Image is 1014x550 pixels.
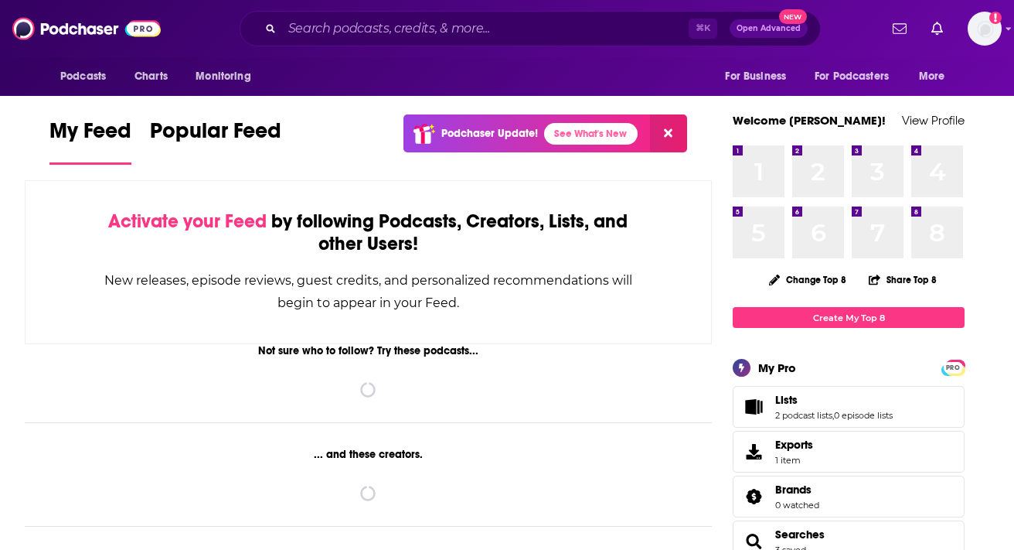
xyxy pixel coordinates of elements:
[832,410,834,421] span: ,
[12,14,161,43] img: Podchaser - Follow, Share and Rate Podcasts
[919,66,945,87] span: More
[925,15,949,42] a: Show notifications dropdown
[815,66,889,87] span: For Podcasters
[775,500,819,511] a: 0 watched
[49,62,126,91] button: open menu
[968,12,1002,46] button: Show profile menu
[908,62,965,91] button: open menu
[103,210,634,255] div: by following Podcasts, Creators, Lists, and other Users!
[968,12,1002,46] span: Logged in as Marketing09
[775,410,832,421] a: 2 podcast lists
[944,361,962,373] a: PRO
[150,118,281,153] span: Popular Feed
[775,393,893,407] a: Lists
[240,11,821,46] div: Search podcasts, credits, & more...
[775,483,812,497] span: Brands
[25,344,712,357] div: Not sure who to follow? Try these podcasts...
[544,123,638,145] a: See What's New
[725,66,786,87] span: For Business
[902,113,965,128] a: View Profile
[134,66,168,87] span: Charts
[886,15,913,42] a: Show notifications dropdown
[689,19,717,39] span: ⌘ K
[733,113,886,128] a: Welcome [PERSON_NAME]!
[49,118,131,165] a: My Feed
[738,396,769,418] a: Lists
[733,431,965,473] a: Exports
[805,62,911,91] button: open menu
[775,455,813,466] span: 1 item
[868,265,937,295] button: Share Top 8
[775,483,819,497] a: Brands
[196,66,250,87] span: Monitoring
[60,66,106,87] span: Podcasts
[775,393,798,407] span: Lists
[185,62,271,91] button: open menu
[108,210,267,233] span: Activate your Feed
[282,16,689,41] input: Search podcasts, credits, & more...
[25,448,712,461] div: ... and these creators.
[733,386,965,428] span: Lists
[989,12,1002,24] svg: Add a profile image
[124,62,177,91] a: Charts
[714,62,805,91] button: open menu
[760,270,856,289] button: Change Top 8
[775,438,813,452] span: Exports
[758,360,796,375] div: My Pro
[737,25,801,32] span: Open Advanced
[733,476,965,518] span: Brands
[968,12,1002,46] img: User Profile
[103,269,634,314] div: New releases, episode reviews, guest credits, and personalized recommendations will begin to appe...
[779,9,807,24] span: New
[730,19,808,38] button: Open AdvancedNew
[441,127,538,140] p: Podchaser Update!
[775,528,825,541] a: Searches
[738,441,769,463] span: Exports
[733,307,965,328] a: Create My Top 8
[738,486,769,507] a: Brands
[49,118,131,153] span: My Feed
[150,118,281,165] a: Popular Feed
[944,362,962,374] span: PRO
[834,410,893,421] a: 0 episode lists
